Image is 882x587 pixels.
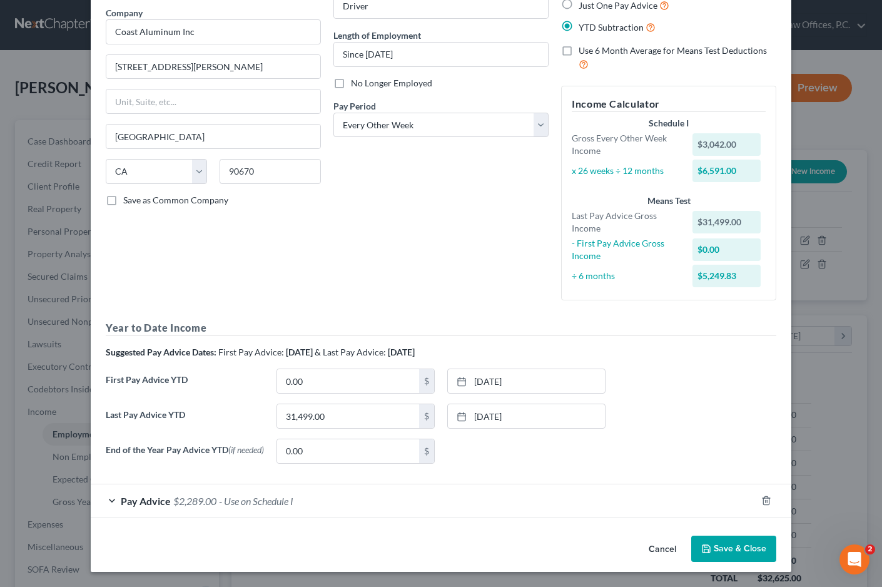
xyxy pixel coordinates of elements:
input: ex: 2 years [334,43,548,66]
span: Pay Period [333,101,376,111]
button: Cancel [639,537,686,562]
label: End of the Year Pay Advice YTD [99,439,270,474]
strong: [DATE] [286,347,313,357]
div: Last Pay Advice Gross Income [565,210,686,235]
input: Enter city... [106,125,320,148]
div: x 26 weeks ÷ 12 months [565,165,686,177]
div: $3,042.00 [692,133,761,156]
label: First Pay Advice YTD [99,369,270,404]
span: Use 6 Month Average for Means Test Deductions [579,45,767,56]
input: Enter address... [106,55,320,79]
span: YTD Subtraction [579,22,644,33]
span: 2 [865,544,875,554]
strong: [DATE] [388,347,415,357]
span: (if needed) [228,444,264,455]
iframe: Intercom live chat [839,544,869,574]
div: ÷ 6 months [565,270,686,282]
div: $ [419,404,434,428]
div: $31,499.00 [692,211,761,233]
span: Company [106,8,143,18]
span: & Last Pay Advice: [315,347,386,357]
a: [DATE] [448,369,605,393]
strong: Suggested Pay Advice Dates: [106,347,216,357]
span: Save as Common Company [123,195,228,205]
div: Means Test [572,195,766,207]
input: Enter zip... [220,159,321,184]
span: No Longer Employed [351,78,432,88]
span: $2,289.00 [173,495,216,507]
a: [DATE] [448,404,605,428]
div: Gross Every Other Week Income [565,132,686,157]
span: - Use on Schedule I [219,495,293,507]
label: Last Pay Advice YTD [99,404,270,439]
button: Save & Close [691,536,776,562]
div: - First Pay Advice Gross Income [565,237,686,262]
input: 0.00 [277,369,419,393]
span: Pay Advice [121,495,171,507]
h5: Income Calculator [572,96,766,112]
div: $ [419,439,434,463]
h5: Year to Date Income [106,320,776,336]
input: 0.00 [277,439,419,463]
div: $5,249.83 [692,265,761,287]
div: $ [419,369,434,393]
label: Length of Employment [333,29,421,42]
div: Schedule I [572,117,766,130]
input: 0.00 [277,404,419,428]
input: Unit, Suite, etc... [106,89,320,113]
span: First Pay Advice: [218,347,284,357]
div: $0.00 [692,238,761,261]
input: Search company by name... [106,19,321,44]
div: $6,591.00 [692,160,761,182]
